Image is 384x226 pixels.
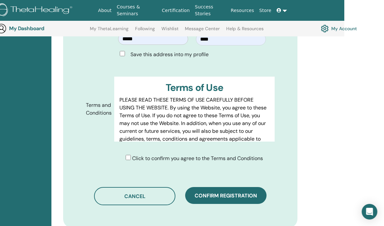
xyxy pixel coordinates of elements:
button: Cancel [94,187,176,205]
span: Confirm registration [195,192,257,199]
a: Following [135,26,155,36]
span: Save this address into my profile [131,51,209,58]
a: Certification [159,5,192,17]
a: Success Stories [193,1,228,20]
div: Open Intercom Messenger [362,204,377,220]
button: Confirm registration [185,187,267,204]
a: My Account [321,23,357,34]
a: Message Center [185,26,220,36]
p: PLEASE READ THESE TERMS OF USE CAREFULLY BEFORE USING THE WEBSITE. By using the Website, you agre... [120,96,270,166]
a: My ThetaLearning [90,26,129,36]
a: About [96,5,114,17]
a: Store [257,5,274,17]
h3: My Dashboard [9,25,75,31]
h3: Terms of Use [120,82,270,94]
a: Courses & Seminars [115,1,160,20]
span: Cancel [125,193,146,200]
span: Click to confirm you agree to the Terms and Conditions [132,155,263,162]
img: cog.svg [321,23,329,34]
a: Wishlist [162,26,179,36]
a: Help & Resources [226,26,264,36]
label: Terms and Conditions [81,99,115,119]
a: Resources [228,5,257,17]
